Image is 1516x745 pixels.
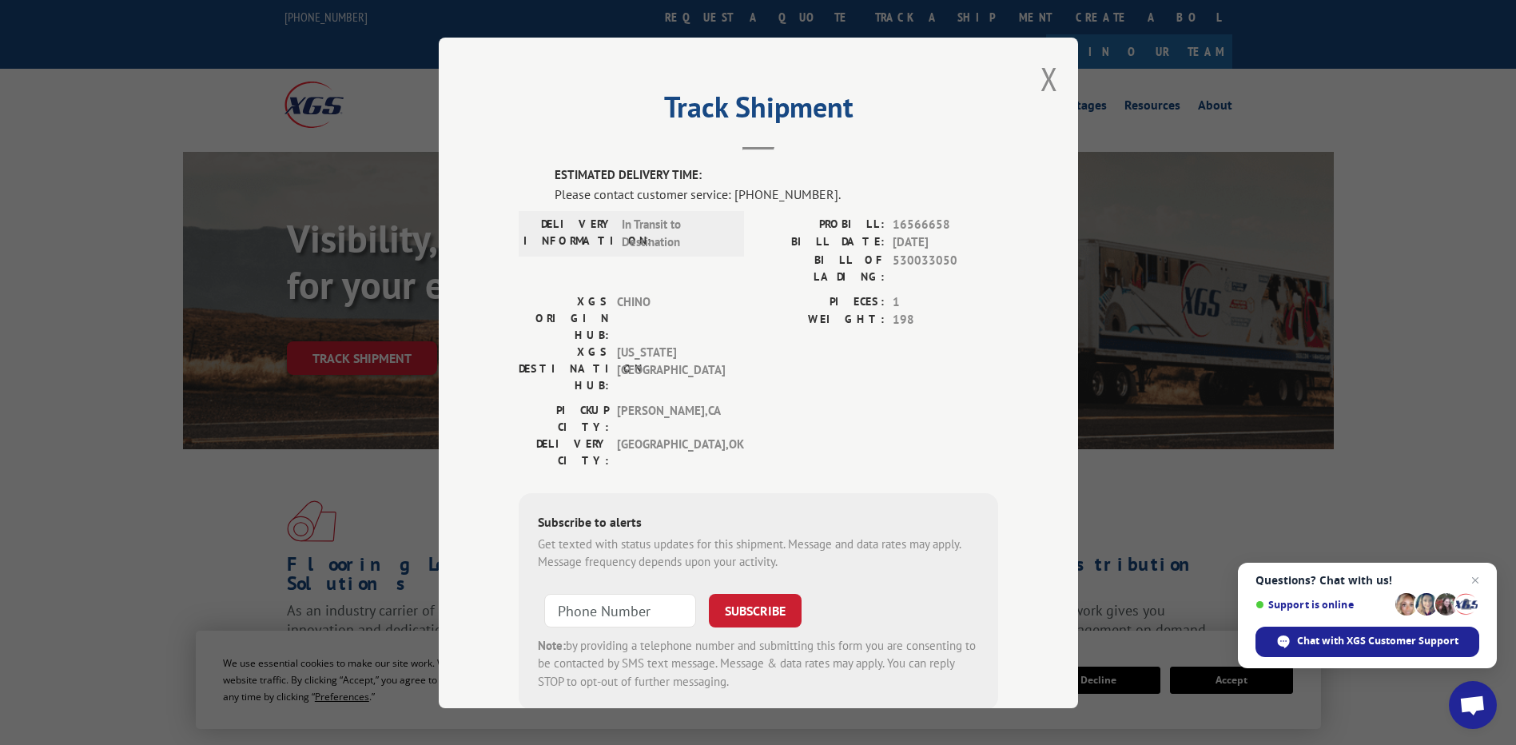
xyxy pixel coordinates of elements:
[544,593,696,627] input: Phone Number
[519,293,609,343] label: XGS ORIGIN HUB:
[519,343,609,393] label: XGS DESTINATION HUB:
[893,251,998,285] span: 530033050
[893,215,998,233] span: 16566658
[523,215,614,251] label: DELIVERY INFORMATION:
[1255,627,1479,657] div: Chat with XGS Customer Support
[538,637,566,652] strong: Note:
[893,293,998,311] span: 1
[617,293,725,343] span: CHINO
[1255,599,1390,611] span: Support is online
[519,96,998,126] h2: Track Shipment
[758,311,885,329] label: WEIGHT:
[709,593,802,627] button: SUBSCRIBE
[758,215,885,233] label: PROBILL:
[758,251,885,285] label: BILL OF LADING:
[758,233,885,252] label: BILL DATE:
[538,535,979,571] div: Get texted with status updates for this shipment. Message and data rates may apply. Message frequ...
[893,311,998,329] span: 198
[617,401,725,435] span: [PERSON_NAME] , CA
[519,401,609,435] label: PICKUP CITY:
[758,293,885,311] label: PIECES:
[893,233,998,252] span: [DATE]
[538,636,979,691] div: by providing a telephone number and submitting this form you are consenting to be contacted by SM...
[622,215,730,251] span: In Transit to Destination
[1297,634,1458,648] span: Chat with XGS Customer Support
[538,512,979,535] div: Subscribe to alerts
[1255,574,1479,587] span: Questions? Chat with us!
[1466,571,1485,590] span: Close chat
[617,435,725,468] span: [GEOGRAPHIC_DATA] , OK
[617,343,725,393] span: [US_STATE][GEOGRAPHIC_DATA]
[555,166,998,185] label: ESTIMATED DELIVERY TIME:
[1449,681,1497,729] div: Open chat
[555,184,998,203] div: Please contact customer service: [PHONE_NUMBER].
[1041,58,1058,100] button: Close modal
[519,435,609,468] label: DELIVERY CITY:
